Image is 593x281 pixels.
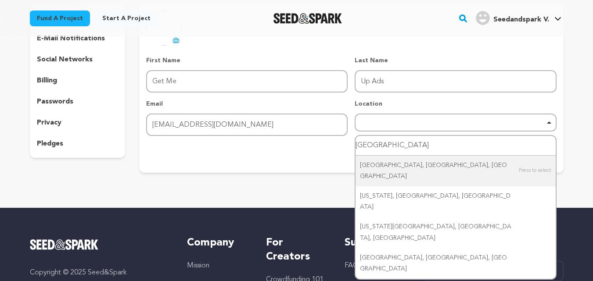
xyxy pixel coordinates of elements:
[30,11,90,26] a: Fund a project
[30,32,126,46] button: e-mail notifications
[345,236,406,250] h5: Support
[474,9,563,28] span: Seedandspark V.'s Profile
[37,96,73,107] p: passwords
[30,116,126,130] button: privacy
[476,11,549,25] div: Seedandspark V.'s Profile
[37,75,57,86] p: billing
[355,100,556,108] p: Location
[30,137,126,151] button: pledges
[356,217,555,248] div: [US_STATE][GEOGRAPHIC_DATA], [GEOGRAPHIC_DATA], [GEOGRAPHIC_DATA]
[356,156,555,186] div: [GEOGRAPHIC_DATA], [GEOGRAPHIC_DATA], [GEOGRAPHIC_DATA]
[146,114,348,136] input: Email
[355,70,556,92] input: Last Name
[356,186,555,217] div: [US_STATE], [GEOGRAPHIC_DATA], [GEOGRAPHIC_DATA]
[345,262,361,269] a: FAQs
[476,11,490,25] img: user.png
[30,239,99,250] img: Seed&Spark Logo
[356,136,555,156] input: Start typing...
[356,248,555,279] div: [GEOGRAPHIC_DATA], [GEOGRAPHIC_DATA], [GEOGRAPHIC_DATA]
[493,16,549,23] span: Seedandspark V.
[474,9,563,25] a: Seedandspark V.'s Profile
[30,95,126,109] button: passwords
[37,54,93,65] p: social networks
[95,11,158,26] a: Start a project
[146,70,348,92] input: First Name
[187,262,209,269] a: Mission
[30,239,170,250] a: Seed&Spark Homepage
[30,267,170,278] p: Copyright © 2025 Seed&Spark
[37,139,63,149] p: pledges
[266,236,327,264] h5: For Creators
[146,100,348,108] p: Email
[37,33,105,44] p: e-mail notifications
[30,74,126,88] button: billing
[187,236,248,250] h5: Company
[146,56,348,65] p: First Name
[30,53,126,67] button: social networks
[273,13,342,24] a: Seed&Spark Homepage
[273,13,342,24] img: Seed&Spark Logo Dark Mode
[355,56,556,65] p: Last Name
[37,117,61,128] p: privacy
